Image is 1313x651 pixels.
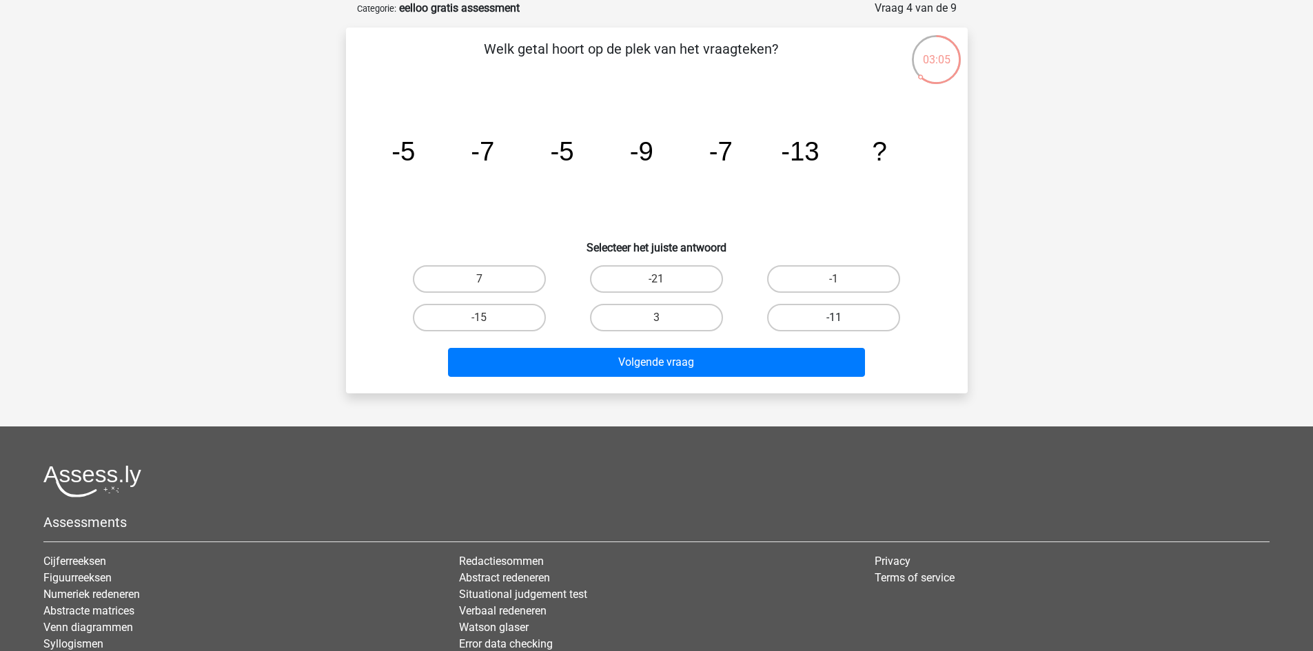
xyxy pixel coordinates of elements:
a: Figuurreeksen [43,571,112,584]
tspan: -7 [471,136,494,166]
h6: Selecteer het juiste antwoord [368,230,946,254]
a: Abstract redeneren [459,571,550,584]
small: Categorie: [357,3,396,14]
a: Error data checking [459,637,553,650]
tspan: -5 [550,136,573,166]
tspan: ? [872,136,886,166]
h5: Assessments [43,514,1270,530]
button: Volgende vraag [448,348,865,377]
label: 3 [590,304,723,331]
a: Cijferreeksen [43,555,106,568]
label: -1 [767,265,900,293]
tspan: -5 [391,136,415,166]
a: Watson glaser [459,621,529,634]
label: -21 [590,265,723,293]
div: 03:05 [910,34,962,68]
a: Abstracte matrices [43,604,134,617]
label: -11 [767,304,900,331]
a: Terms of service [875,571,955,584]
a: Redactiesommen [459,555,544,568]
a: Verbaal redeneren [459,604,547,617]
tspan: -9 [629,136,653,166]
img: Assessly logo [43,465,141,497]
label: 7 [413,265,546,293]
a: Situational judgement test [459,588,587,601]
label: -15 [413,304,546,331]
p: Welk getal hoort op de plek van het vraagteken? [368,39,894,80]
tspan: -13 [781,136,819,166]
a: Syllogismen [43,637,103,650]
a: Privacy [875,555,910,568]
tspan: -7 [709,136,732,166]
a: Venn diagrammen [43,621,133,634]
a: Numeriek redeneren [43,588,140,601]
strong: eelloo gratis assessment [399,1,520,14]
